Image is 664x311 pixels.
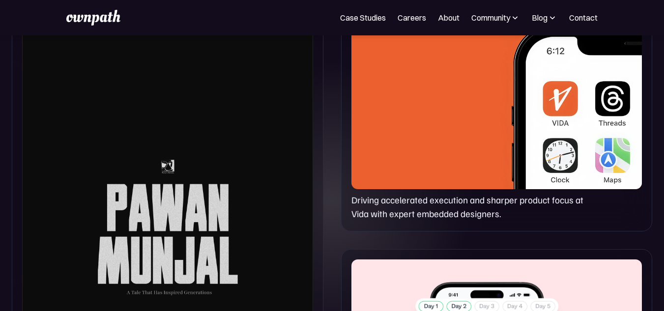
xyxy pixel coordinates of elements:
[471,12,510,24] div: Community
[532,12,548,24] div: Blog
[398,12,426,24] a: Careers
[351,193,584,221] p: Driving accelerated execution and sharper product focus at Vida with expert embedded designers.
[438,12,460,24] a: About
[471,12,520,24] div: Community
[340,12,386,24] a: Case Studies
[532,12,557,24] div: Blog
[569,12,598,24] a: Contact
